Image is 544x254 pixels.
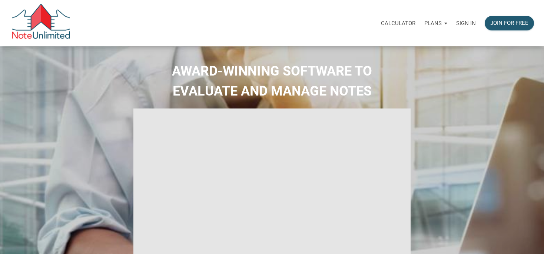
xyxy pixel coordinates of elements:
[6,61,538,101] h2: AWARD-WINNING SOFTWARE TO EVALUATE AND MANAGE NOTES
[381,20,415,27] p: Calculator
[424,20,442,27] p: Plans
[480,11,538,35] a: Join for free
[377,11,420,35] a: Calculator
[456,20,476,27] p: Sign in
[452,11,480,35] a: Sign in
[485,16,534,30] button: Join for free
[490,19,528,27] div: Join for free
[420,12,452,34] button: Plans
[420,11,452,35] a: Plans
